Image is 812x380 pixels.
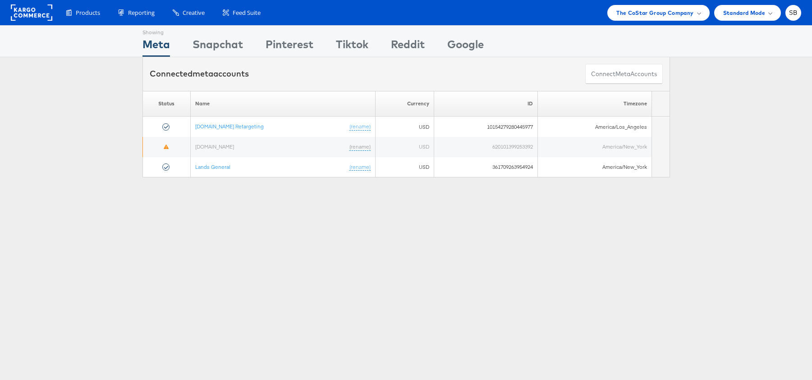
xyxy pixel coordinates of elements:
[142,26,170,36] div: Showing
[150,68,249,80] div: Connected accounts
[789,10,798,16] span: SB
[375,91,434,117] th: Currency
[190,91,375,117] th: Name
[349,143,371,151] a: (rename)
[193,68,213,79] span: meta
[142,91,190,117] th: Status
[723,8,765,18] span: Standard Mode
[375,117,434,137] td: USD
[336,36,368,57] div: Tiktok
[195,123,264,130] a: [DOMAIN_NAME] Retargeting
[434,137,537,157] td: 620101399253392
[537,137,652,157] td: America/New_York
[375,137,434,157] td: USD
[183,9,205,17] span: Creative
[537,157,652,177] td: America/New_York
[537,91,652,117] th: Timezone
[76,9,100,17] span: Products
[391,36,425,57] div: Reddit
[537,117,652,137] td: America/Los_Angeles
[349,163,371,171] a: (rename)
[447,36,484,57] div: Google
[142,36,170,57] div: Meta
[266,36,313,57] div: Pinterest
[195,143,234,150] a: [DOMAIN_NAME]
[233,9,261,17] span: Feed Suite
[434,91,537,117] th: ID
[128,9,155,17] span: Reporting
[616,8,693,18] span: The CoStar Group Company
[434,157,537,177] td: 361709263954924
[585,64,663,84] button: ConnectmetaAccounts
[193,36,243,57] div: Snapchat
[195,163,230,170] a: Lands General
[375,157,434,177] td: USD
[615,70,630,78] span: meta
[349,123,371,131] a: (rename)
[434,117,537,137] td: 10154279280445977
